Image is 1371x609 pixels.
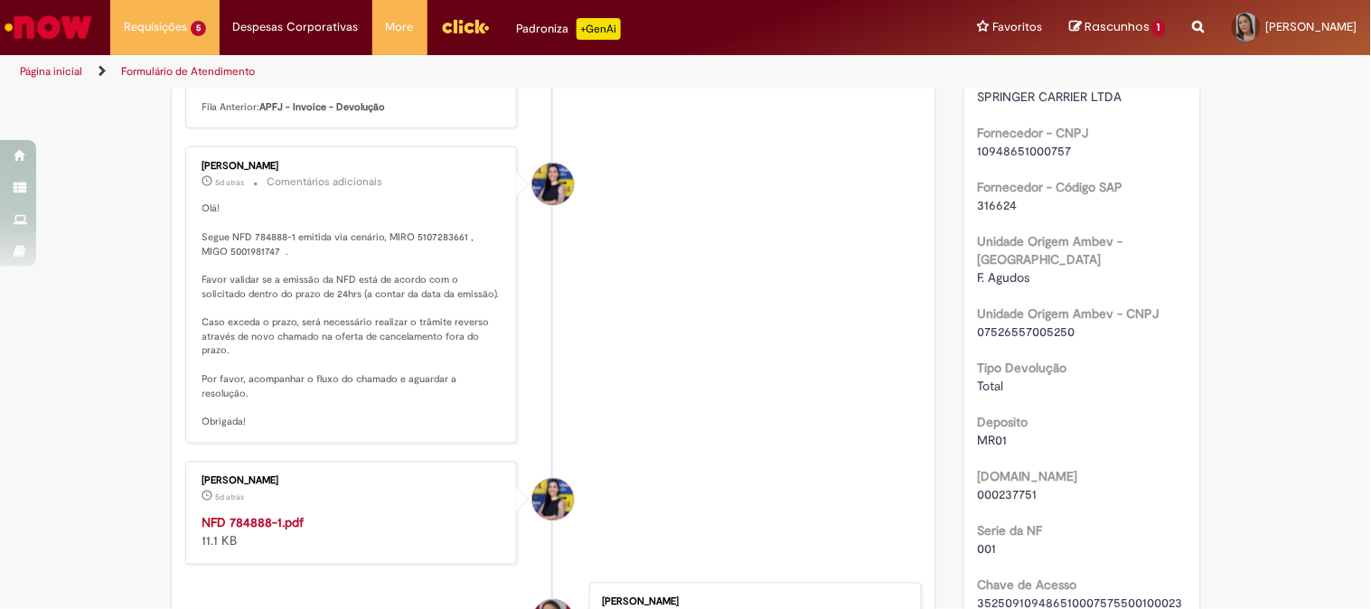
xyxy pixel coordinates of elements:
[1069,19,1166,36] a: Rascunhos
[978,540,997,557] span: 001
[978,576,1077,593] b: Chave de Acesso
[992,18,1042,36] span: Favoritos
[978,486,1038,502] span: 000237751
[978,522,1043,539] b: Serie da NF
[532,479,574,520] div: Melissa Paduani
[978,360,1067,376] b: Tipo Devolução
[602,597,903,608] div: [PERSON_NAME]
[121,64,255,79] a: Formulário de Atendimento
[1152,20,1166,36] span: 1
[216,177,245,188] time: 25/09/2025 11:18:33
[577,18,621,40] p: +GenAi
[978,179,1123,195] b: Fornecedor - Código SAP
[978,378,1004,394] span: Total
[441,13,490,40] img: click_logo_yellow_360x200.png
[978,305,1160,322] b: Unidade Origem Ambev - CNPJ
[978,269,1030,286] span: F. Agudos
[517,18,621,40] div: Padroniza
[202,515,305,531] a: NFD 784888-1.pdf
[978,414,1028,430] b: Deposito
[978,323,1075,340] span: 07526557005250
[202,201,503,428] p: Olá! Segue NFD 784888-1 emitida via cenário, MIRO 5107283661 , MIGO 5001981747 . Favor validar se...
[260,100,386,114] b: APFJ - Invoice - Devolução
[233,18,359,36] span: Despesas Corporativas
[2,9,95,45] img: ServiceNow
[978,233,1123,267] b: Unidade Origem Ambev - [GEOGRAPHIC_DATA]
[978,432,1008,448] span: MR01
[202,161,503,172] div: [PERSON_NAME]
[191,21,206,36] span: 5
[216,492,245,503] time: 25/09/2025 11:18:31
[20,64,82,79] a: Página inicial
[978,125,1089,141] b: Fornecedor - CNPJ
[978,197,1018,213] span: 316624
[978,143,1072,159] span: 10948651000757
[202,476,503,487] div: [PERSON_NAME]
[1085,18,1150,35] span: Rascunhos
[1266,19,1357,34] span: [PERSON_NAME]
[216,177,245,188] span: 5d atrás
[202,514,503,550] div: 11.1 KB
[216,492,245,503] span: 5d atrás
[978,89,1122,105] span: SPRINGER CARRIER LTDA
[14,55,900,89] ul: Trilhas de página
[978,468,1078,484] b: [DOMAIN_NAME]
[124,18,187,36] span: Requisições
[268,174,383,190] small: Comentários adicionais
[386,18,414,36] span: More
[532,164,574,205] div: Melissa Paduani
